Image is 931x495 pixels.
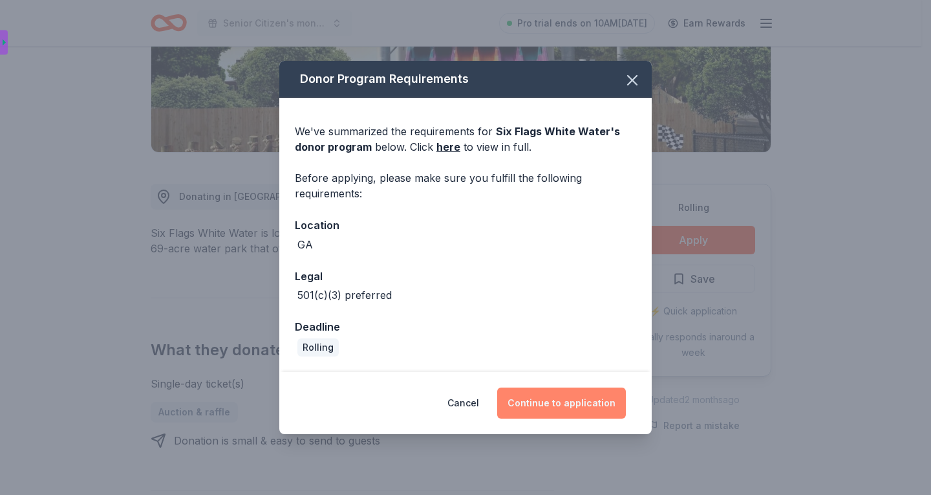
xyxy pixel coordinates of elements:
[279,61,652,98] div: Donor Program Requirements
[447,388,479,419] button: Cancel
[295,217,636,234] div: Location
[297,287,392,303] div: 501(c)(3) preferred
[436,139,460,155] a: here
[295,124,636,155] div: We've summarized the requirements for below. Click to view in full.
[297,338,339,357] div: Rolling
[497,388,626,419] button: Continue to application
[295,268,636,285] div: Legal
[295,318,636,335] div: Deadline
[295,170,636,201] div: Before applying, please make sure you fulfill the following requirements:
[297,237,313,252] div: GA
